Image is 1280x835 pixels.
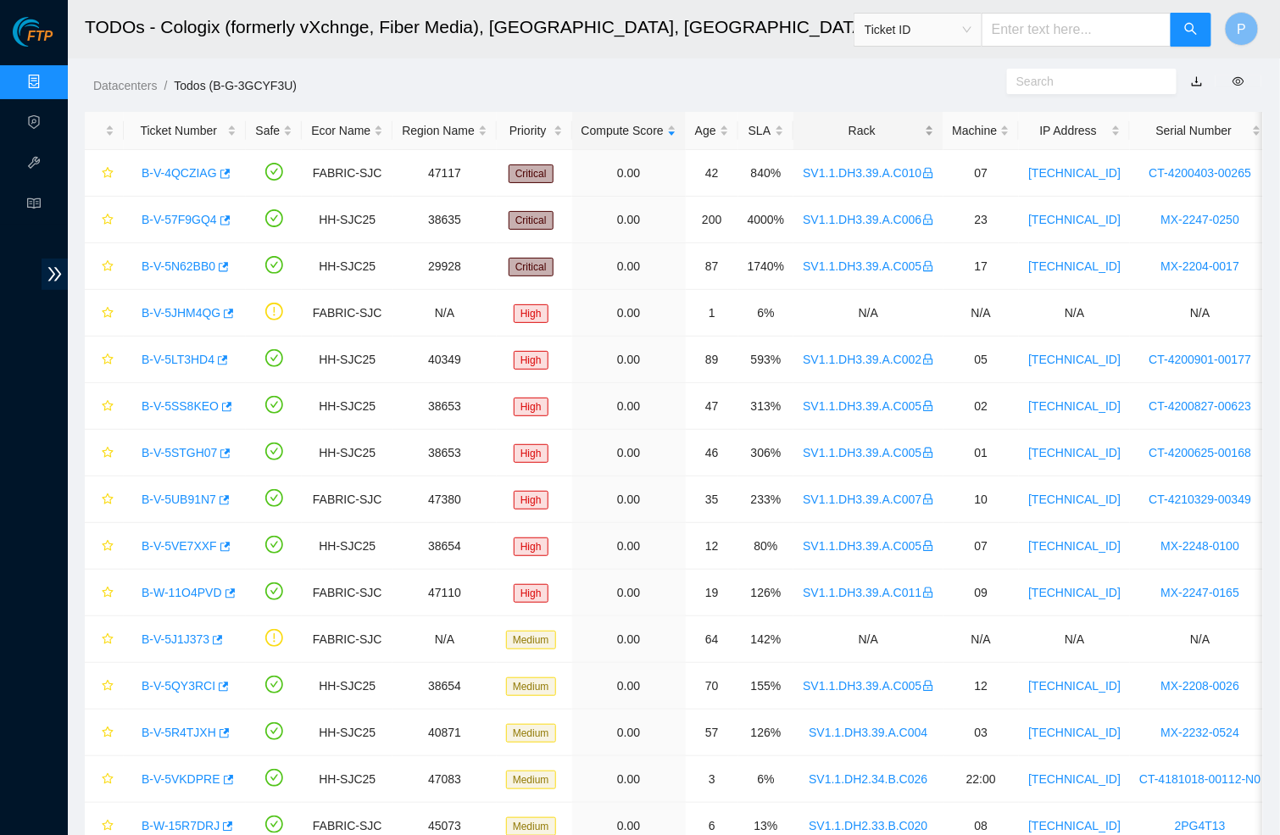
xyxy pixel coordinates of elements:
[803,539,933,553] a: SV1.1.DH3.39.A.C005lock
[738,570,794,616] td: 126%
[265,582,283,600] span: check-circle
[392,290,497,337] td: N/A
[1028,399,1121,413] a: [TECHNICAL_ID]
[265,163,283,181] span: check-circle
[102,633,114,647] span: star
[572,383,686,430] td: 0.00
[922,260,934,272] span: lock
[1149,446,1252,459] a: CT-4200625-00168
[572,430,686,476] td: 0.00
[943,150,1020,197] td: 07
[572,150,686,197] td: 0.00
[94,346,114,373] button: star
[1161,679,1240,693] a: MX-2208-0026
[265,209,283,227] span: check-circle
[392,383,497,430] td: 38653
[102,540,114,554] span: star
[1016,72,1154,91] input: Search
[514,351,548,370] span: High
[686,476,738,523] td: 35
[142,166,217,180] a: B-V-4QCZIAG
[27,189,41,223] span: read
[42,259,68,290] span: double-right
[1161,726,1240,739] a: MX-2232-0524
[102,773,114,787] span: star
[793,290,943,337] td: N/A
[265,349,283,367] span: check-circle
[265,303,283,320] span: exclamation-circle
[1161,586,1240,599] a: MX-2247-0165
[27,29,53,45] span: FTP
[142,306,220,320] a: B-V-5JHM4QG
[572,710,686,756] td: 0.00
[142,679,215,693] a: B-V-5QY3RCI
[686,243,738,290] td: 87
[94,626,114,653] button: star
[94,579,114,606] button: star
[102,353,114,367] span: star
[142,446,217,459] a: B-V-5STGH07
[94,159,114,186] button: star
[572,290,686,337] td: 0.00
[506,771,556,789] span: Medium
[922,587,934,598] span: lock
[506,724,556,743] span: Medium
[142,632,209,646] a: B-V-5J1J373
[922,680,934,692] span: lock
[392,570,497,616] td: 47110
[572,756,686,803] td: 0.00
[302,290,392,337] td: FABRIC-SJC
[1028,259,1121,273] a: [TECHNICAL_ID]
[94,299,114,326] button: star
[94,392,114,420] button: star
[686,290,738,337] td: 1
[265,676,283,693] span: check-circle
[686,756,738,803] td: 3
[302,570,392,616] td: FABRIC-SJC
[572,616,686,663] td: 0.00
[265,769,283,787] span: check-circle
[943,430,1020,476] td: 01
[506,631,556,649] span: Medium
[102,587,114,600] span: star
[392,430,497,476] td: 38653
[809,772,927,786] a: SV1.1.DH2.34.B.C026
[302,337,392,383] td: HH-SJC25
[164,79,167,92] span: /
[922,493,934,505] span: lock
[94,486,114,513] button: star
[803,259,933,273] a: SV1.1.DH3.39.A.C005lock
[982,13,1171,47] input: Enter text here...
[1161,259,1240,273] a: MX-2204-0017
[1161,213,1240,226] a: MX-2247-0250
[265,489,283,507] span: check-circle
[943,197,1020,243] td: 23
[1238,19,1247,40] span: P
[392,756,497,803] td: 47083
[1028,819,1121,832] a: [TECHNICAL_ID]
[1149,493,1252,506] a: CT-4210329-00349
[265,396,283,414] span: check-circle
[1019,290,1130,337] td: N/A
[142,353,214,366] a: B-V-5LT3HD4
[1028,353,1121,366] a: [TECHNICAL_ID]
[1225,12,1259,46] button: P
[94,206,114,233] button: star
[803,493,933,506] a: SV1.1.DH3.39.A.C007lock
[94,532,114,559] button: star
[572,243,686,290] td: 0.00
[943,337,1020,383] td: 05
[1130,290,1270,337] td: N/A
[13,17,86,47] img: Akamai Technologies
[509,258,554,276] span: Critical
[94,253,114,280] button: star
[509,164,554,183] span: Critical
[572,523,686,570] td: 0.00
[93,79,157,92] a: Datacenters
[1019,616,1130,663] td: N/A
[1028,726,1121,739] a: [TECHNICAL_ID]
[1028,446,1121,459] a: [TECHNICAL_ID]
[686,383,738,430] td: 47
[392,337,497,383] td: 40349
[102,167,114,181] span: star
